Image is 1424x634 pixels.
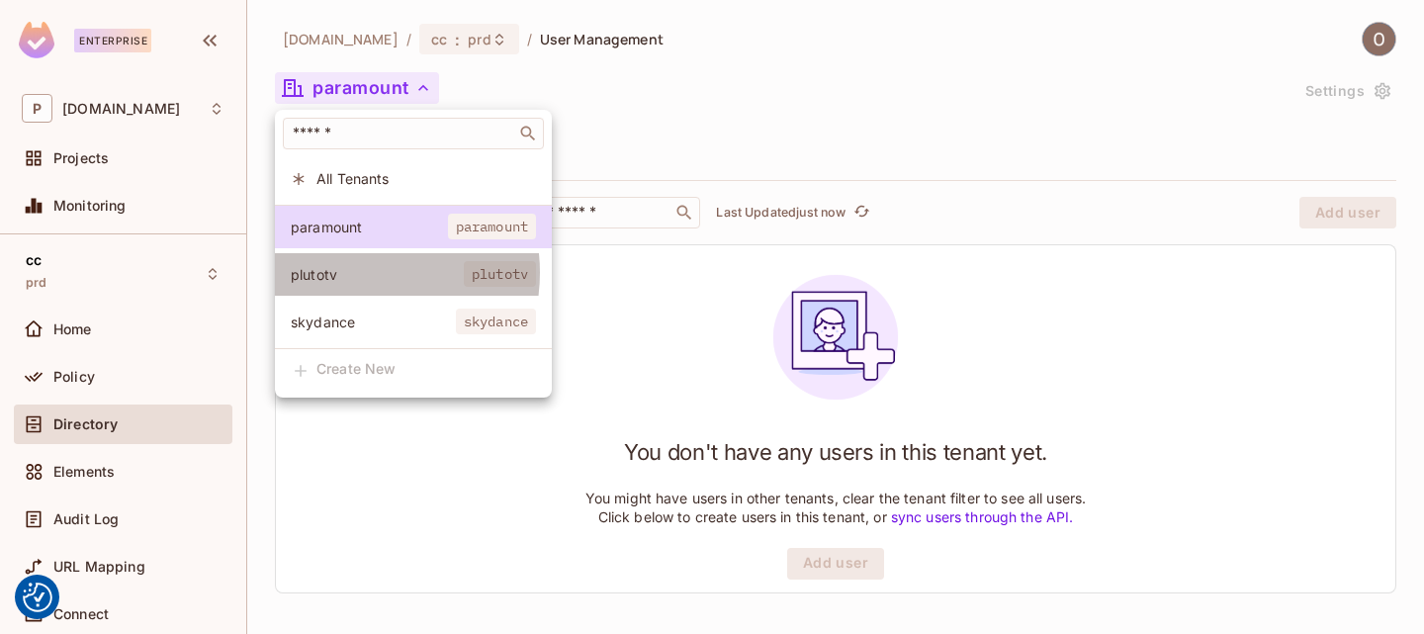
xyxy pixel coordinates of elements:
[23,583,52,612] img: Revisit consent button
[456,309,536,334] span: skydance
[291,313,456,331] span: skydance
[291,265,464,284] span: plutotv
[448,214,536,239] span: paramount
[275,301,552,343] div: Show only users with a role in this tenant: skydance
[464,261,536,287] span: plutotv
[23,583,52,612] button: Consent Preferences
[316,169,536,188] span: All Tenants
[275,253,552,296] div: Show only users with a role in this tenant: plutotv
[291,218,448,236] span: paramount
[275,206,552,248] div: Show only users with a role in this tenant: paramount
